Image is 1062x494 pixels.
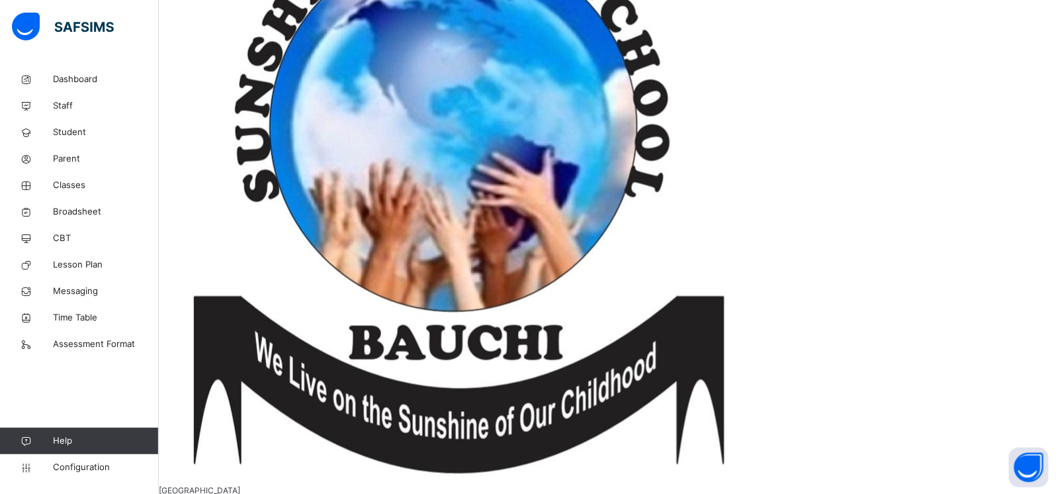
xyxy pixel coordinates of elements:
[53,434,158,448] span: Help
[53,232,159,245] span: CBT
[53,258,159,272] span: Lesson Plan
[53,179,159,192] span: Classes
[53,311,159,324] span: Time Table
[53,73,159,86] span: Dashboard
[53,205,159,219] span: Broadsheet
[53,338,159,351] span: Assessment Format
[53,126,159,139] span: Student
[53,461,158,474] span: Configuration
[53,99,159,113] span: Staff
[12,13,114,40] img: safsims
[53,285,159,298] span: Messaging
[1009,448,1049,487] button: Open asap
[53,152,159,166] span: Parent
